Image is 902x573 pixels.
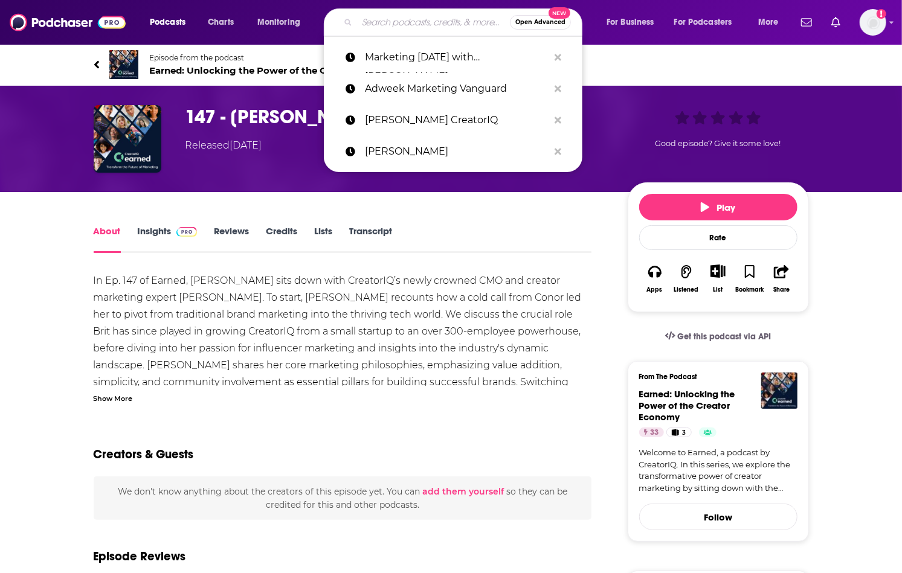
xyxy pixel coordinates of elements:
span: Play [701,202,735,213]
a: [PERSON_NAME] [324,136,582,167]
a: 3 [666,427,691,437]
img: Earned: Unlocking the Power of the Creator Economy [761,373,797,409]
button: add them yourself [422,487,504,496]
img: User Profile [860,9,886,36]
span: Logged in as LaurenOlvera101 [860,9,886,36]
a: Get this podcast via API [656,322,781,351]
span: Earned: Unlocking the Power of the Creator Economy [150,65,428,76]
button: Show profile menu [860,9,886,36]
span: Monitoring [257,14,300,31]
img: Podchaser - Follow, Share and Rate Podcasts [10,11,126,34]
h2: Creators & Guests [94,447,194,462]
a: InsightsPodchaser Pro [138,225,198,253]
span: For Business [607,14,654,31]
button: Bookmark [734,257,765,301]
svg: Add a profile image [877,9,886,19]
img: Podchaser Pro [176,227,198,237]
a: 33 [639,427,664,437]
a: Transcript [349,225,392,253]
span: Get this podcast via API [677,331,771,342]
h1: 147 - Brit Starr, CreatorIQ [185,105,608,129]
span: We don't know anything about the creators of this episode yet . You can so they can be credited f... [118,486,567,510]
div: Listened [674,286,699,293]
p: Marketing Today with Alan Hart [365,42,549,73]
a: Earned: Unlocking the Power of the Creator EconomyEpisode from the podcastEarned: Unlocking the P... [94,50,809,79]
a: Earned: Unlocking the Power of the Creator Economy [639,388,735,423]
button: open menu [666,13,750,32]
a: Lists [314,225,332,253]
button: Apps [639,257,671,301]
div: Share [773,286,790,293]
button: Play [639,194,797,220]
span: Open Advanced [515,19,565,25]
button: open menu [598,13,669,32]
a: Marketing [DATE] with [PERSON_NAME] [324,42,582,73]
span: 3 [683,427,686,439]
div: Bookmark [735,286,764,293]
h3: From The Podcast [639,373,788,381]
p: Brit Starr CreatorIQ [365,104,549,136]
button: Open AdvancedNew [510,15,571,30]
button: Share [765,257,797,301]
a: Charts [200,13,241,32]
p: Adweek Marketing Vanguard [365,73,549,104]
div: List [714,286,723,293]
span: Episode from the podcast [150,53,428,62]
span: Charts [208,14,234,31]
a: [PERSON_NAME] CreatorIQ [324,104,582,136]
span: 33 [651,427,659,439]
button: open menu [750,13,794,32]
a: Show notifications dropdown [826,12,845,33]
img: Earned: Unlocking the Power of the Creator Economy [109,50,138,79]
span: More [758,14,779,31]
button: open menu [249,13,316,32]
button: Show More Button [706,264,730,278]
a: About [94,225,121,253]
a: Reviews [214,225,249,253]
p: Brit Starr [365,136,549,167]
img: 147 - Brit Starr, CreatorIQ [94,105,161,173]
span: For Podcasters [674,14,732,31]
a: Adweek Marketing Vanguard [324,73,582,104]
button: open menu [141,13,201,32]
a: Show notifications dropdown [796,12,817,33]
div: Search podcasts, credits, & more... [335,8,594,36]
span: New [549,7,570,19]
h3: Episode Reviews [94,549,186,564]
a: Credits [266,225,297,253]
div: Apps [647,286,663,293]
div: Released [DATE] [185,138,262,153]
div: Show More ButtonList [702,257,733,301]
a: Welcome to Earned, a podcast by CreatorIQ. In this series, we explore the transformative power of... [639,447,797,494]
button: Follow [639,504,797,530]
button: Listened [671,257,702,301]
span: Podcasts [150,14,185,31]
div: Rate [639,225,797,250]
span: Good episode? Give it some love! [656,139,781,148]
input: Search podcasts, credits, & more... [357,13,510,32]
